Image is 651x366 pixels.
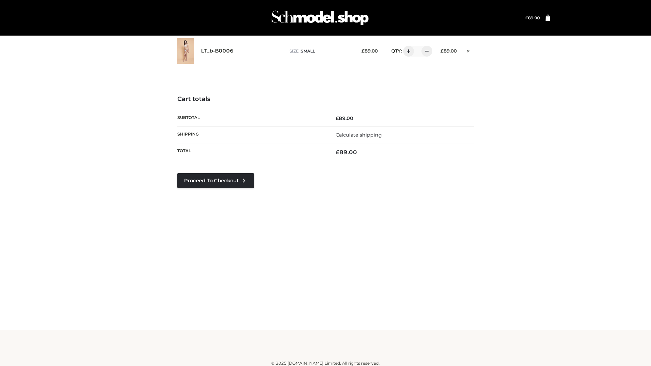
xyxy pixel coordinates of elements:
a: £89.00 [525,15,540,20]
bdi: 89.00 [336,149,357,156]
span: £ [336,149,339,156]
bdi: 89.00 [440,48,457,54]
img: Schmodel Admin 964 [269,4,371,31]
bdi: 89.00 [525,15,540,20]
span: £ [525,15,528,20]
p: size : [290,48,351,54]
a: LT_b-B0006 [201,48,234,54]
h4: Cart totals [177,96,474,103]
th: Shipping [177,126,325,143]
a: Calculate shipping [336,132,382,138]
span: £ [361,48,364,54]
div: QTY: [384,46,430,57]
a: Proceed to Checkout [177,173,254,188]
span: £ [440,48,443,54]
bdi: 89.00 [361,48,378,54]
a: Remove this item [463,46,474,55]
bdi: 89.00 [336,115,353,121]
th: Subtotal [177,110,325,126]
span: £ [336,115,339,121]
th: Total [177,143,325,161]
span: SMALL [301,48,315,54]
